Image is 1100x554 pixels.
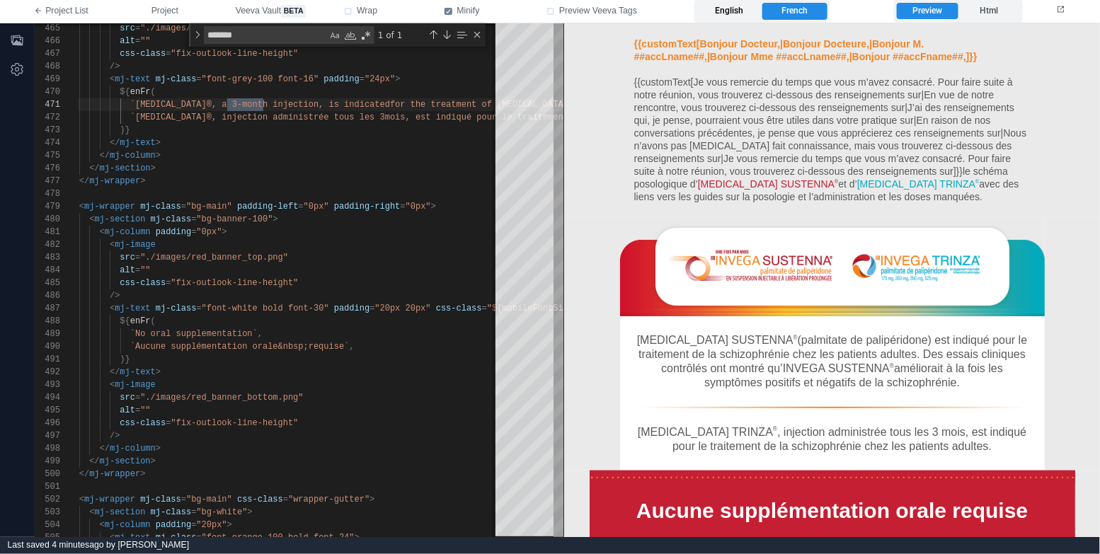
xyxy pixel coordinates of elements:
[120,87,130,97] span: ${
[35,98,60,111] div: 471
[79,202,84,212] span: <
[120,405,135,415] span: alt
[94,507,145,517] span: mj-section
[110,444,156,454] span: mj-column
[191,227,196,237] span: =
[401,202,406,212] span: =
[35,366,60,379] div: 492
[110,291,120,301] span: />
[35,417,60,429] div: 496
[130,100,390,110] span: `[MEDICAL_DATA]®, a 3-month injection, is indicated
[156,304,197,313] span: mj-class
[375,304,431,313] span: "20px 20px"
[151,163,156,173] span: >
[196,533,201,543] span: =
[237,202,298,212] span: padding-left
[35,404,60,417] div: 495
[79,495,84,504] span: <
[140,23,258,33] span: "./images/div_line.png"
[324,74,360,84] span: padding
[156,74,197,84] span: mj-class
[130,342,350,352] span: `Aucune supplémentation orale&nbsp;requise`
[487,304,605,313] span: "${mobileFontSize(24)}"
[35,73,60,86] div: 469
[89,469,140,479] span: mj-wrapper
[115,380,156,390] span: mj-image
[35,480,60,493] div: 501
[110,151,156,161] span: mj-column
[35,187,60,200] div: 478
[110,240,115,250] span: <
[115,533,150,543] span: mj-text
[222,227,227,237] span: >
[35,124,60,137] div: 473
[105,227,151,237] span: mj-column
[365,74,395,84] span: "24px"
[120,253,135,262] span: src
[35,353,60,366] div: 491
[120,36,135,46] span: alt
[35,213,60,226] div: 480
[171,418,298,428] span: "fix-outlook-line-height"
[288,495,369,504] span: "wrapper-gutter"
[110,431,120,441] span: />
[140,405,150,415] span: ""
[202,533,355,543] span: "font-orange-100 bold font-24"
[202,304,329,313] span: "font-white bold font-30"
[120,278,166,288] span: css-class
[35,175,60,187] div: 477
[559,5,637,18] span: Preview Veeva Tags
[191,214,196,224] span: =
[186,495,232,504] span: "bg-main"
[151,456,156,466] span: >
[120,418,166,428] span: css-class
[135,265,140,275] span: =
[304,202,329,212] span: "0px"
[171,278,298,288] span: "fix-outlook-line-height"
[120,265,135,275] span: alt
[140,36,150,46] span: ""
[151,507,192,517] span: mj-class
[202,74,319,84] span: "font-grey-100 font-16"
[130,329,258,339] span: `No oral supplementation`
[156,444,161,454] span: >
[35,493,60,506] div: 502
[196,227,222,237] span: "0px"
[35,315,60,328] div: 488
[454,27,469,42] div: Find in Selection (⌥⌘L)
[115,74,150,84] span: mj-text
[166,418,171,428] span: =
[227,520,232,530] span: >
[140,202,181,212] span: mj-class
[120,23,135,33] span: src
[35,47,60,60] div: 467
[156,367,161,377] span: >
[390,100,614,110] span: for the treatment of [MEDICAL_DATA] in adult
[263,98,264,111] textarea: Editor content;Press Alt+F1 for Accessibility Options.
[457,5,480,18] span: Minify
[35,455,60,468] div: 499
[35,226,60,238] div: 481
[130,112,385,122] span: `[MEDICAL_DATA]®, injection administrée tous les 3
[100,227,105,237] span: <
[247,507,252,517] span: >
[196,507,247,517] span: "bg-white"
[35,264,60,277] div: 484
[35,22,60,35] div: 465
[120,49,166,59] span: css-class
[191,23,204,47] div: Toggle Replace
[355,533,360,543] span: >
[140,176,145,186] span: >
[110,62,120,71] span: />
[100,456,151,466] span: mj-section
[334,202,401,212] span: padding-right
[428,29,439,40] div: Previous Match (⇧Enter)
[156,227,191,237] span: padding
[334,304,369,313] span: padding
[140,265,150,275] span: ""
